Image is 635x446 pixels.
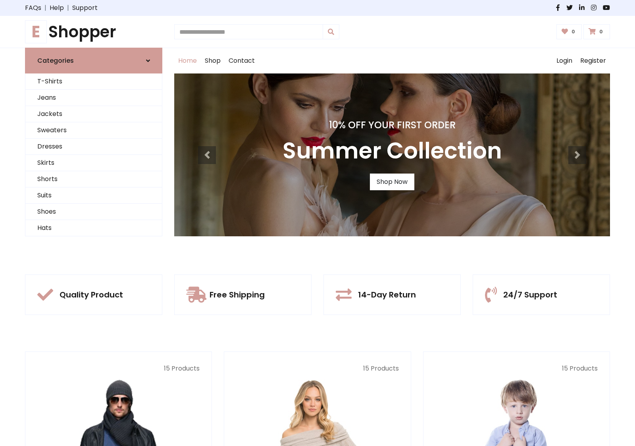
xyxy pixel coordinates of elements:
a: T-Shirts [25,73,162,90]
a: 0 [556,24,582,39]
a: Sweaters [25,122,162,139]
h5: Quality Product [60,290,123,299]
a: Dresses [25,139,162,155]
h5: Free Shipping [210,290,265,299]
a: Shop [201,48,225,73]
h5: 14-Day Return [358,290,416,299]
a: Login [552,48,576,73]
p: 15 Products [37,364,200,373]
a: Categories [25,48,162,73]
p: 15 Products [435,364,598,373]
a: 0 [583,24,610,39]
a: Jackets [25,106,162,122]
a: Shop Now [370,174,414,190]
span: | [64,3,72,13]
a: Shoes [25,204,162,220]
a: Help [50,3,64,13]
span: E [25,20,47,43]
a: Register [576,48,610,73]
a: Support [72,3,98,13]
a: Suits [25,187,162,204]
h5: 24/7 Support [503,290,557,299]
h6: Categories [37,57,74,64]
a: Hats [25,220,162,236]
h3: Summer Collection [283,137,502,164]
a: Skirts [25,155,162,171]
a: Jeans [25,90,162,106]
h1: Shopper [25,22,162,41]
a: Shorts [25,171,162,187]
span: 0 [570,28,577,35]
a: EShopper [25,22,162,41]
a: Contact [225,48,259,73]
p: 15 Products [236,364,398,373]
a: Home [174,48,201,73]
a: FAQs [25,3,41,13]
span: | [41,3,50,13]
h4: 10% Off Your First Order [283,120,502,131]
span: 0 [597,28,605,35]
